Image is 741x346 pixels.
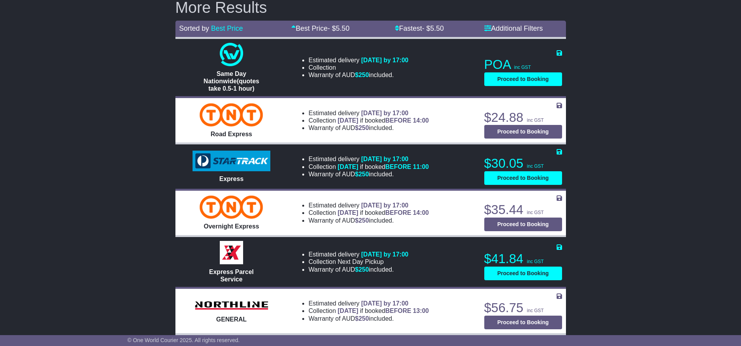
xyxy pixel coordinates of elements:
li: Warranty of AUD included. [308,315,429,322]
p: POA [484,57,562,72]
a: Best Price- $5.50 [291,25,349,32]
span: inc GST [527,163,544,169]
p: $41.84 [484,251,562,267]
span: $ [355,72,369,78]
span: $ [355,125,369,131]
span: Express [219,176,243,182]
span: [DATE] by 17:00 [361,156,408,162]
span: 14:00 [413,209,429,216]
span: - $ [422,25,444,32]
span: BEFORE [385,163,411,170]
button: Proceed to Booking [484,267,562,280]
button: Proceed to Booking [484,316,562,329]
span: $ [355,315,369,322]
span: if booked [338,209,429,216]
a: Fastest- $5.50 [395,25,444,32]
img: Border Express: Express Parcel Service [220,241,243,264]
img: TNT Domestic: Overnight Express [200,195,263,219]
span: BEFORE [385,117,411,124]
span: 250 [359,72,369,78]
p: $24.88 [484,110,562,125]
span: [DATE] by 17:00 [361,57,408,63]
span: GENERAL [216,316,247,323]
span: $ [355,171,369,177]
span: - $ [328,25,349,32]
span: [DATE] [338,209,358,216]
span: if booked [338,307,429,314]
span: 250 [359,171,369,177]
span: [DATE] by 17:00 [361,300,408,307]
span: Express Parcel Service [209,269,254,283]
span: $ [355,266,369,273]
span: 13:00 [413,307,429,314]
span: 250 [359,266,369,273]
li: Warranty of AUD included. [308,124,429,132]
li: Collection [308,258,408,265]
li: Collection [308,117,429,124]
li: Warranty of AUD included. [308,266,408,273]
button: Proceed to Booking [484,125,562,139]
li: Estimated delivery [308,155,429,163]
li: Estimated delivery [308,251,408,258]
a: Best Price [211,25,243,32]
li: Estimated delivery [308,56,408,64]
span: [DATE] by 17:00 [361,251,408,258]
span: BEFORE [385,307,411,314]
span: 250 [359,217,369,224]
li: Collection [308,64,408,71]
span: Road Express [211,131,252,137]
button: Proceed to Booking [484,171,562,185]
span: [DATE] by 17:00 [361,202,408,209]
span: 5.50 [336,25,349,32]
li: Collection [308,307,429,314]
img: TNT Domestic: Road Express [200,103,263,126]
span: if booked [338,163,429,170]
li: Estimated delivery [308,300,429,307]
button: Proceed to Booking [484,72,562,86]
span: 250 [359,125,369,131]
span: Next Day Pickup [338,258,384,265]
span: inc GST [527,259,544,264]
li: Warranty of AUD included. [308,170,429,178]
span: [DATE] [338,307,358,314]
p: $35.44 [484,202,562,218]
span: inc GST [514,65,531,70]
span: BEFORE [385,209,411,216]
span: if booked [338,117,429,124]
span: [DATE] [338,163,358,170]
li: Warranty of AUD included. [308,71,408,79]
li: Estimated delivery [308,202,429,209]
span: inc GST [527,308,544,313]
img: Northline Distribution: GENERAL [193,299,270,312]
li: Collection [308,209,429,216]
p: $56.75 [484,300,562,316]
li: Warranty of AUD included. [308,217,429,224]
img: One World Courier: Same Day Nationwide(quotes take 0.5-1 hour) [220,43,243,66]
span: $ [355,217,369,224]
span: 5.50 [430,25,444,32]
span: 14:00 [413,117,429,124]
span: [DATE] by 17:00 [361,110,408,116]
span: inc GST [527,210,544,215]
button: Proceed to Booking [484,218,562,231]
span: © One World Courier 2025. All rights reserved. [128,337,240,343]
li: Collection [308,163,429,170]
span: Sorted by [179,25,209,32]
p: $30.05 [484,156,562,171]
span: [DATE] [338,117,358,124]
span: Overnight Express [204,223,259,230]
span: inc GST [527,118,544,123]
img: StarTrack: Express [193,151,270,172]
a: Additional Filters [484,25,543,32]
li: Estimated delivery [308,109,429,117]
span: 11:00 [413,163,429,170]
span: Same Day Nationwide(quotes take 0.5-1 hour) [203,70,259,92]
span: 250 [359,315,369,322]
